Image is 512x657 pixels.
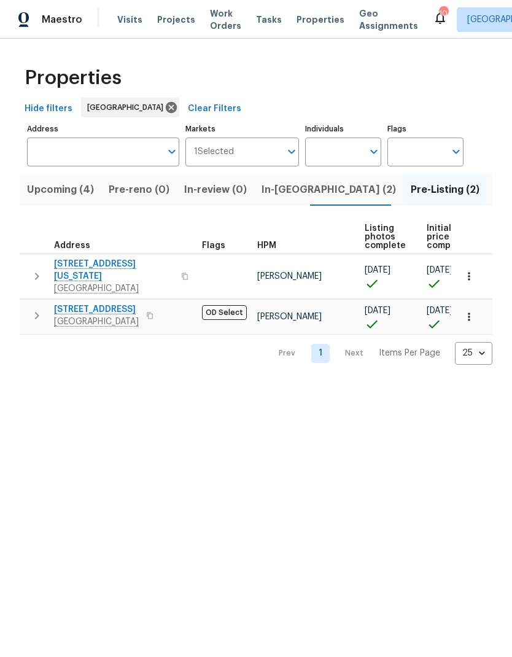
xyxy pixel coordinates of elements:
[365,266,390,274] span: [DATE]
[256,15,282,24] span: Tasks
[257,241,276,250] span: HPM
[305,125,381,133] label: Individuals
[387,125,464,133] label: Flags
[25,72,122,84] span: Properties
[257,313,322,321] span: [PERSON_NAME]
[448,143,465,160] button: Open
[427,224,468,250] span: Initial list price complete
[87,101,168,114] span: [GEOGRAPHIC_DATA]
[202,241,225,250] span: Flags
[20,98,77,120] button: Hide filters
[183,98,246,120] button: Clear Filters
[210,7,241,32] span: Work Orders
[257,272,322,281] span: [PERSON_NAME]
[157,14,195,26] span: Projects
[202,305,247,320] span: OD Select
[365,306,390,315] span: [DATE]
[27,125,179,133] label: Address
[27,181,94,198] span: Upcoming (4)
[427,306,452,315] span: [DATE]
[184,181,247,198] span: In-review (0)
[188,101,241,117] span: Clear Filters
[379,347,440,359] p: Items Per Page
[359,7,418,32] span: Geo Assignments
[163,143,180,160] button: Open
[42,14,82,26] span: Maestro
[297,14,344,26] span: Properties
[185,125,300,133] label: Markets
[25,101,72,117] span: Hide filters
[267,342,492,365] nav: Pagination Navigation
[109,181,169,198] span: Pre-reno (0)
[455,337,492,369] div: 25
[194,147,234,157] span: 1 Selected
[54,241,90,250] span: Address
[117,14,142,26] span: Visits
[311,344,330,363] a: Goto page 1
[283,143,300,160] button: Open
[439,7,448,20] div: 10
[411,181,479,198] span: Pre-Listing (2)
[365,143,382,160] button: Open
[427,266,452,274] span: [DATE]
[365,224,406,250] span: Listing photos complete
[262,181,396,198] span: In-[GEOGRAPHIC_DATA] (2)
[81,98,179,117] div: [GEOGRAPHIC_DATA]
